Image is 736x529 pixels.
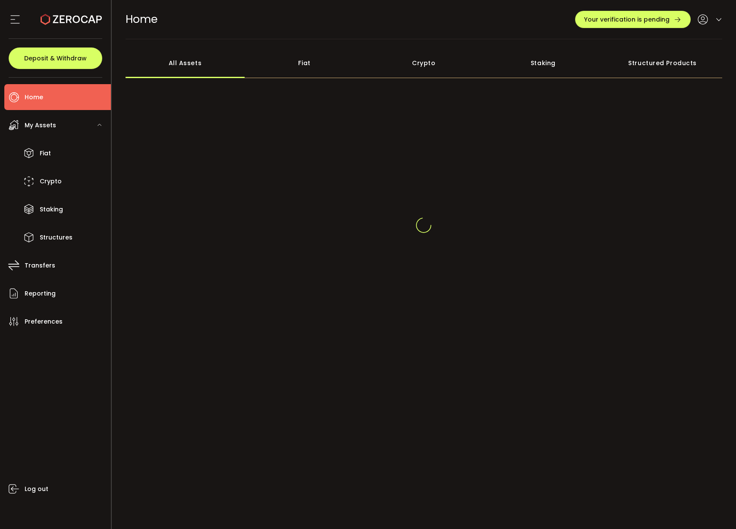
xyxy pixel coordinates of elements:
[484,48,603,78] div: Staking
[25,315,63,328] span: Preferences
[24,55,87,61] span: Deposit & Withdraw
[40,231,72,244] span: Structures
[25,483,48,495] span: Log out
[25,287,56,300] span: Reporting
[245,48,364,78] div: Fiat
[40,147,51,160] span: Fiat
[575,11,691,28] button: Your verification is pending
[584,16,670,22] span: Your verification is pending
[40,175,62,188] span: Crypto
[25,91,43,104] span: Home
[603,48,722,78] div: Structured Products
[25,259,55,272] span: Transfers
[40,203,63,216] span: Staking
[126,48,245,78] div: All Assets
[25,119,56,132] span: My Assets
[9,47,102,69] button: Deposit & Withdraw
[364,48,484,78] div: Crypto
[126,12,157,27] span: Home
